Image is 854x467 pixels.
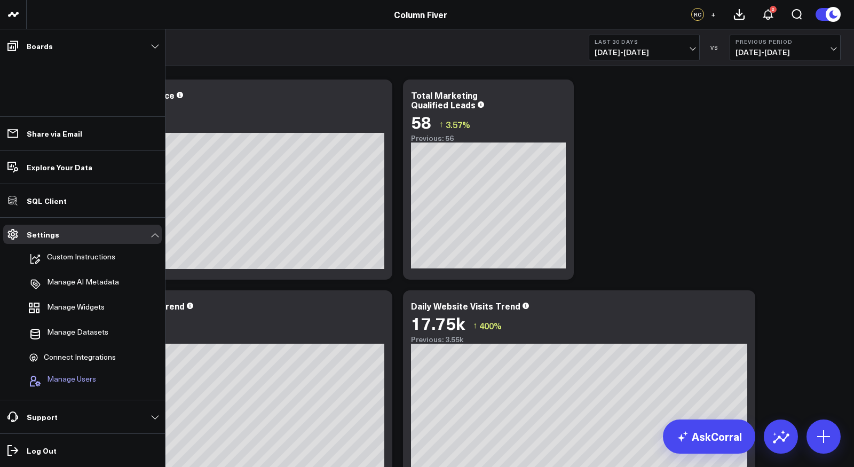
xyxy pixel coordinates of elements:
a: Column Fiver [394,9,447,20]
div: Previous: 56 [411,134,566,143]
div: Previous: 3.55k [48,124,384,133]
button: Custom Instructions [25,247,115,271]
span: Manage Users [47,375,96,387]
span: ↑ [439,117,444,131]
p: Share via Email [27,129,82,138]
span: 3.57% [446,118,470,130]
a: Connect Integrations [25,347,130,368]
button: + [707,8,719,21]
button: Manage Users [25,369,96,393]
span: ↑ [473,319,477,333]
div: 17.75k [411,313,465,333]
span: Connect Integrations [44,353,116,362]
span: [DATE] - [DATE] [595,48,694,57]
b: Previous Period [736,38,835,45]
a: AskCorral [663,419,755,454]
button: Previous Period[DATE]-[DATE] [730,35,841,60]
a: SQL Client [3,191,162,210]
div: Previous: 3.55k [411,335,747,344]
div: VS [705,44,724,51]
a: Log Out [3,441,162,460]
p: Custom Instructions [47,252,115,265]
a: Manage Widgets [25,297,130,321]
p: Manage AI Metadata [47,278,119,290]
p: SQL Client [27,196,67,205]
span: [DATE] - [DATE] [736,48,835,57]
p: Boards [27,42,53,50]
div: 2 [770,6,777,13]
span: Manage Datasets [47,328,108,341]
div: 58 [411,112,431,131]
p: Support [27,413,58,421]
span: 400% [479,320,502,331]
button: Last 30 Days[DATE]-[DATE] [589,35,700,60]
p: Settings [27,230,59,239]
a: Manage Datasets [25,322,130,346]
div: RC [691,8,704,21]
a: Manage AI Metadata [25,272,130,296]
span: + [711,11,716,18]
span: Manage Widgets [47,303,105,315]
div: Daily Website Visits Trend [411,300,520,312]
p: Explore Your Data [27,163,92,171]
p: Log Out [27,446,57,455]
div: Total Marketing Qualified Leads [411,89,478,110]
b: Last 30 Days [595,38,694,45]
div: Previous: $856.52k [48,335,384,344]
